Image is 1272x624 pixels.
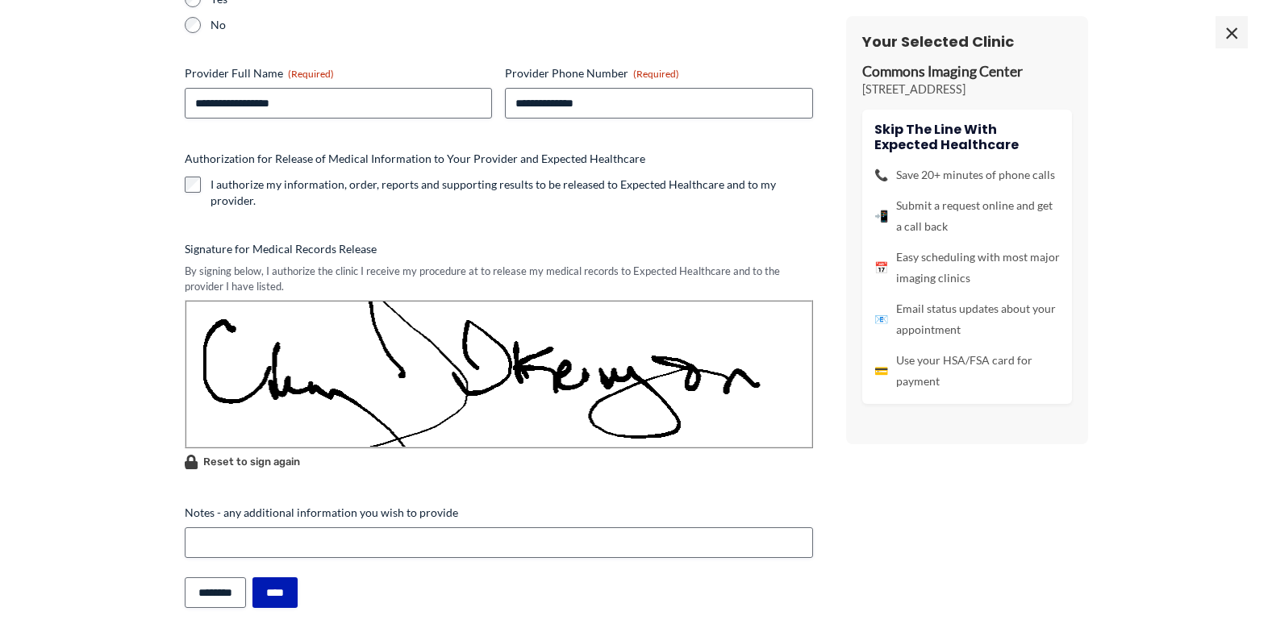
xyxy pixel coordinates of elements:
span: (Required) [633,68,679,80]
span: 📅 [874,257,888,278]
label: No [211,17,814,33]
label: Notes - any additional information you wish to provide [185,505,814,521]
li: Submit a request online and get a call back [874,195,1060,237]
img: Signature Image [185,300,814,447]
span: 📲 [874,206,888,227]
li: Use your HSA/FSA card for payment [874,350,1060,392]
legend: Authorization for Release of Medical Information to Your Provider and Expected Healthcare [185,151,645,167]
label: Provider Phone Number [505,65,813,81]
p: Commons Imaging Center [862,63,1072,81]
p: [STREET_ADDRESS] [862,81,1072,98]
span: 📞 [874,164,888,185]
label: Signature for Medical Records Release [185,241,814,257]
label: I authorize my information, order, reports and supporting results to be released to Expected Heal... [211,177,814,209]
li: Save 20+ minutes of phone calls [874,164,1060,185]
button: Reset to sign again [185,452,300,472]
span: (Required) [288,68,334,80]
li: Email status updates about your appointment [874,298,1060,340]
span: × [1216,16,1248,48]
span: 📧 [874,309,888,330]
h3: Your Selected Clinic [862,32,1072,51]
label: Provider Full Name [185,65,493,81]
div: By signing below, I authorize the clinic I receive my procedure at to release my medical records ... [185,264,814,293]
h4: Skip the line with Expected Healthcare [874,122,1060,152]
li: Easy scheduling with most major imaging clinics [874,247,1060,289]
span: 💳 [874,360,888,381]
